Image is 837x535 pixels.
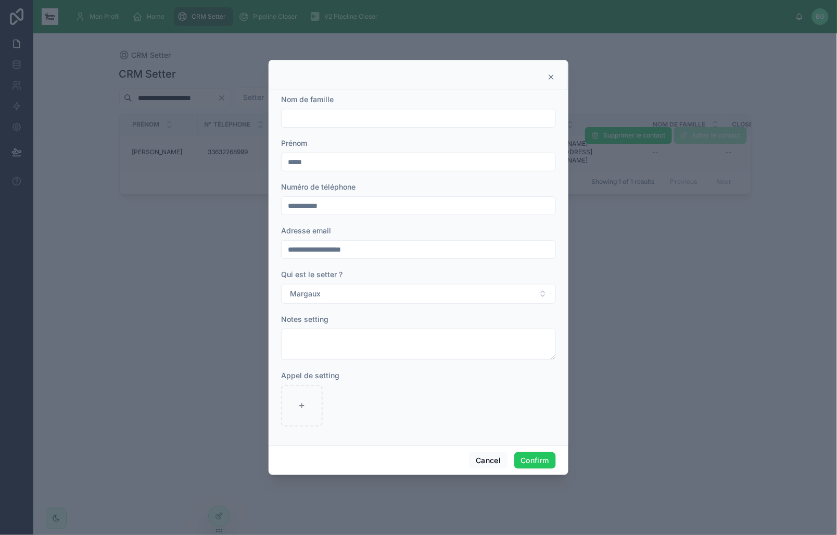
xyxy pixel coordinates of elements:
span: Adresse email [281,226,331,235]
span: Margaux [290,289,321,299]
button: Select Button [281,284,556,304]
span: Qui est le setter ? [281,270,343,279]
button: Cancel [469,452,508,469]
span: Appel de setting [281,371,339,380]
span: Notes setting [281,315,328,324]
span: Nom de famille [281,95,334,104]
span: Prénom [281,139,307,147]
button: Confirm [514,452,556,469]
span: Numéro de téléphone [281,182,356,191]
